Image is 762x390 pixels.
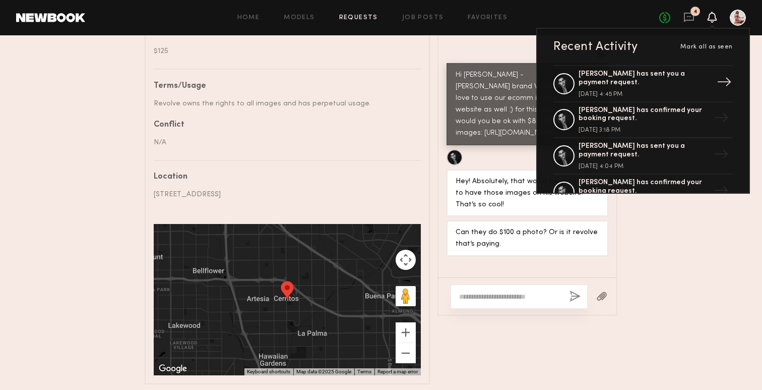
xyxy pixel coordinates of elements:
[296,369,351,374] span: Map data ©2025 Google
[154,189,413,200] div: [STREET_ADDRESS]
[710,179,733,205] div: →
[710,143,733,169] div: →
[579,127,710,133] div: [DATE] 3:18 PM
[553,138,733,175] a: [PERSON_NAME] has sent you a payment request.[DATE] 4:04 PM→
[579,70,710,87] div: [PERSON_NAME] has sent you a payment request.
[339,15,378,21] a: Requests
[377,369,418,374] a: Report a map error
[156,362,189,375] a: Open this area in Google Maps (opens a new window)
[579,163,710,170] div: [DATE] 4:04 PM
[683,12,694,24] a: 4
[713,71,736,97] div: →
[456,176,599,211] div: Hey! Absolutely, that would be amazing to have those images on his website. That’s so cool!
[579,179,710,196] div: [PERSON_NAME] has confirmed your booking request.
[396,322,416,343] button: Zoom in
[154,82,413,90] div: Terms/Usage
[396,343,416,363] button: Zoom out
[468,15,507,21] a: Favorites
[693,9,697,15] div: 4
[553,175,733,211] a: [PERSON_NAME] has confirmed your booking request.→
[456,227,599,250] div: Can they do $100 a photo? Or is it revolve that’s paying.
[553,102,733,139] a: [PERSON_NAME] has confirmed your booking request.[DATE] 3:18 PM→
[456,70,599,139] div: Hi [PERSON_NAME] - [PERSON_NAME] brand Whitespace would love to use our ecomm images for their we...
[579,106,710,124] div: [PERSON_NAME] has confirmed your booking request.
[579,91,710,97] div: [DATE] 4:45 PM
[553,65,733,102] a: [PERSON_NAME] has sent you a payment request.[DATE] 4:45 PM→
[154,46,413,57] div: $125
[237,15,260,21] a: Home
[284,15,314,21] a: Models
[154,137,413,148] div: N/A
[154,98,413,109] div: Revolve owns the rights to all images and has perpetual usage.
[710,106,733,133] div: →
[156,362,189,375] img: Google
[553,41,638,53] div: Recent Activity
[247,368,290,375] button: Keyboard shortcuts
[396,250,416,270] button: Map camera controls
[680,44,733,50] span: Mark all as seen
[357,369,371,374] a: Terms
[154,121,413,129] div: Conflict
[396,286,416,306] button: Drag Pegman onto the map to open Street View
[579,142,710,159] div: [PERSON_NAME] has sent you a payment request.
[402,15,444,21] a: Job Posts
[154,173,413,181] div: Location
